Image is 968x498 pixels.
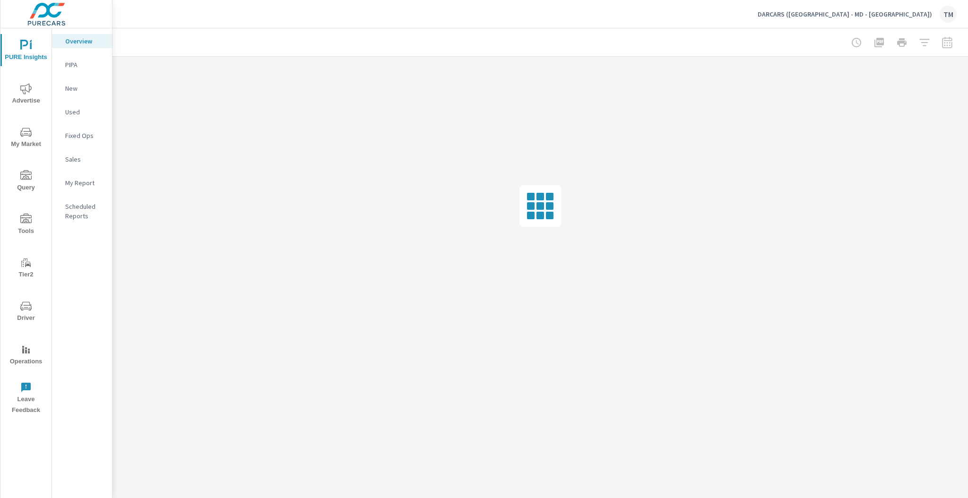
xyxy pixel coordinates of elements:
[65,107,104,117] p: Used
[3,344,49,367] span: Operations
[52,129,112,143] div: Fixed Ops
[65,131,104,140] p: Fixed Ops
[65,202,104,221] p: Scheduled Reports
[52,58,112,72] div: PIPA
[0,28,52,420] div: nav menu
[3,214,49,237] span: Tools
[65,84,104,93] p: New
[52,176,112,190] div: My Report
[3,257,49,280] span: Tier2
[52,152,112,166] div: Sales
[65,178,104,188] p: My Report
[65,60,104,69] p: PIPA
[3,40,49,63] span: PURE Insights
[52,34,112,48] div: Overview
[3,170,49,193] span: Query
[65,155,104,164] p: Sales
[3,301,49,324] span: Driver
[3,83,49,106] span: Advertise
[52,105,112,119] div: Used
[52,199,112,223] div: Scheduled Reports
[940,6,957,23] div: TM
[3,382,49,416] span: Leave Feedback
[65,36,104,46] p: Overview
[52,81,112,95] div: New
[3,127,49,150] span: My Market
[758,10,932,18] p: DARCARS ([GEOGRAPHIC_DATA] - MD - [GEOGRAPHIC_DATA])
